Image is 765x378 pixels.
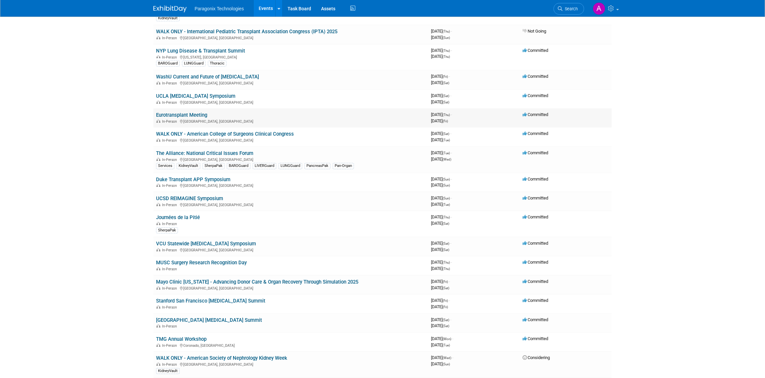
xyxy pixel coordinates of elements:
[443,151,450,155] span: (Tue)
[443,305,448,309] span: (Fri)
[451,195,452,200] span: -
[523,93,548,98] span: Committed
[162,119,179,124] span: In-Person
[451,177,452,182] span: -
[156,285,426,291] div: [GEOGRAPHIC_DATA], [GEOGRAPHIC_DATA]
[451,260,452,265] span: -
[162,305,179,310] span: In-Person
[156,93,235,99] a: UCLA [MEDICAL_DATA] Symposium
[333,163,354,169] div: Pan-Organ
[443,324,449,328] span: (Sat)
[431,266,450,271] span: [DATE]
[156,260,247,266] a: MUSC Surgery Research Recognition Day
[431,35,450,40] span: [DATE]
[162,55,179,60] span: In-Person
[451,29,452,34] span: -
[156,298,265,304] a: Stanford San Francisco [MEDICAL_DATA] Summit
[156,195,223,201] a: UCSD REIMAGINE Symposium
[156,305,160,309] img: In-Person Event
[431,221,449,226] span: [DATE]
[431,323,449,328] span: [DATE]
[156,222,160,225] img: In-Person Event
[195,6,244,11] span: Paragonix Technologies
[156,343,160,347] img: In-Person Event
[156,317,262,323] a: [GEOGRAPHIC_DATA] [MEDICAL_DATA] Summit
[443,280,448,284] span: (Fri)
[431,195,452,200] span: [DATE]
[443,100,449,104] span: (Sat)
[443,113,450,117] span: (Thu)
[156,137,426,143] div: [GEOGRAPHIC_DATA], [GEOGRAPHIC_DATA]
[443,94,449,98] span: (Sat)
[156,202,426,207] div: [GEOGRAPHIC_DATA], [GEOGRAPHIC_DATA]
[431,183,450,188] span: [DATE]
[431,279,450,284] span: [DATE]
[523,214,548,219] span: Committed
[156,81,160,84] img: In-Person Event
[443,178,450,181] span: (Sun)
[156,157,426,162] div: [GEOGRAPHIC_DATA], [GEOGRAPHIC_DATA]
[523,195,548,200] span: Committed
[156,36,160,39] img: In-Person Event
[451,48,452,53] span: -
[156,15,180,21] div: KidneyVault
[156,158,160,161] img: In-Person Event
[450,93,451,98] span: -
[162,184,179,188] span: In-Person
[523,279,548,284] span: Committed
[162,138,179,143] span: In-Person
[156,80,426,85] div: [GEOGRAPHIC_DATA], [GEOGRAPHIC_DATA]
[162,362,179,367] span: In-Person
[431,131,451,136] span: [DATE]
[182,61,206,66] div: LUNGGuard
[431,29,452,34] span: [DATE]
[431,93,451,98] span: [DATE]
[156,74,259,80] a: WashU Current and Future of [MEDICAL_DATA]
[449,298,450,303] span: -
[450,131,451,136] span: -
[431,150,452,155] span: [DATE]
[431,177,452,182] span: [DATE]
[523,112,548,117] span: Committed
[431,137,450,142] span: [DATE]
[156,55,160,59] img: In-Person Event
[523,355,550,360] span: Considering
[431,304,448,309] span: [DATE]
[156,29,337,35] a: WALK ONLY - International Pediatric Transplant Association Congress (IPTA) 2025
[431,74,450,79] span: [DATE]
[562,6,578,11] span: Search
[162,36,179,40] span: In-Person
[153,6,187,12] img: ExhibitDay
[431,54,450,59] span: [DATE]
[156,184,160,187] img: In-Person Event
[156,324,160,327] img: In-Person Event
[443,203,450,206] span: (Tue)
[443,356,451,360] span: (Wed)
[431,342,450,347] span: [DATE]
[443,242,449,245] span: (Sat)
[156,247,426,252] div: [GEOGRAPHIC_DATA], [GEOGRAPHIC_DATA]
[443,362,450,366] span: (Sun)
[431,202,450,207] span: [DATE]
[156,214,200,220] a: Journées de la Pitié
[523,48,548,53] span: Committed
[156,355,287,361] a: WALK ONLY - American Society of Nephrology Kidney Week
[449,74,450,79] span: -
[156,241,256,247] a: VCU Statewide [MEDICAL_DATA] Symposium
[162,100,179,105] span: In-Person
[431,112,452,117] span: [DATE]
[523,74,548,79] span: Committed
[523,317,548,322] span: Committed
[156,163,174,169] div: Services
[443,55,450,59] span: (Thu)
[156,118,426,124] div: [GEOGRAPHIC_DATA], [GEOGRAPHIC_DATA]
[156,100,160,104] img: In-Person Event
[443,75,448,78] span: (Fri)
[162,81,179,85] span: In-Person
[156,35,426,40] div: [GEOGRAPHIC_DATA], [GEOGRAPHIC_DATA]
[431,80,449,85] span: [DATE]
[431,361,450,366] span: [DATE]
[523,298,548,303] span: Committed
[156,112,207,118] a: Eurotransplant Meeting
[156,203,160,206] img: In-Person Event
